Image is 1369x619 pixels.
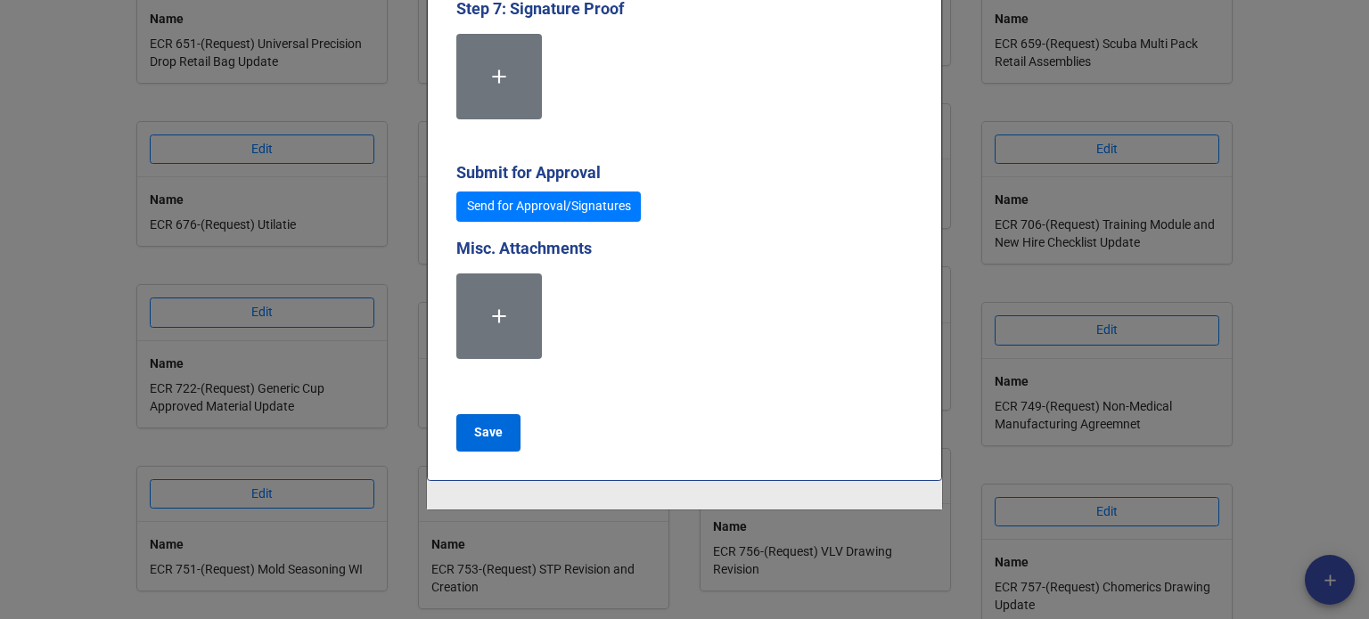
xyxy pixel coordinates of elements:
[456,163,601,182] b: Submit for Approval
[474,423,503,442] b: Save
[456,191,641,222] a: Send for Approval/Signatures
[456,414,521,452] button: Save
[456,236,592,261] label: Misc. Attachments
